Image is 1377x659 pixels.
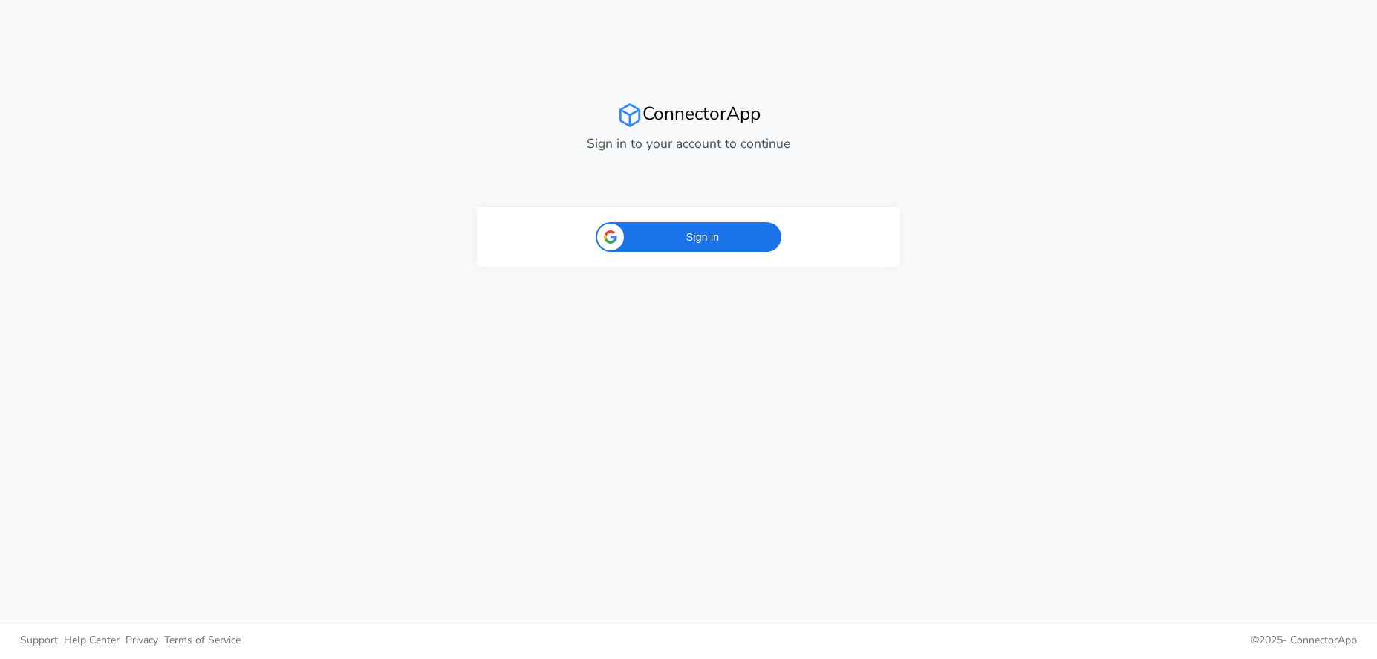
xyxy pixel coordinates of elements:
[126,633,158,647] span: Privacy
[20,633,58,647] span: Support
[596,222,781,252] div: Sign in
[1290,633,1357,647] span: ConnectorApp
[700,632,1357,648] p: © 2025 -
[64,633,120,647] span: Help Center
[477,103,900,128] h2: ConnectorApp
[633,230,772,245] span: Sign in
[477,134,900,153] p: Sign in to your account to continue
[164,633,241,647] span: Terms of Service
